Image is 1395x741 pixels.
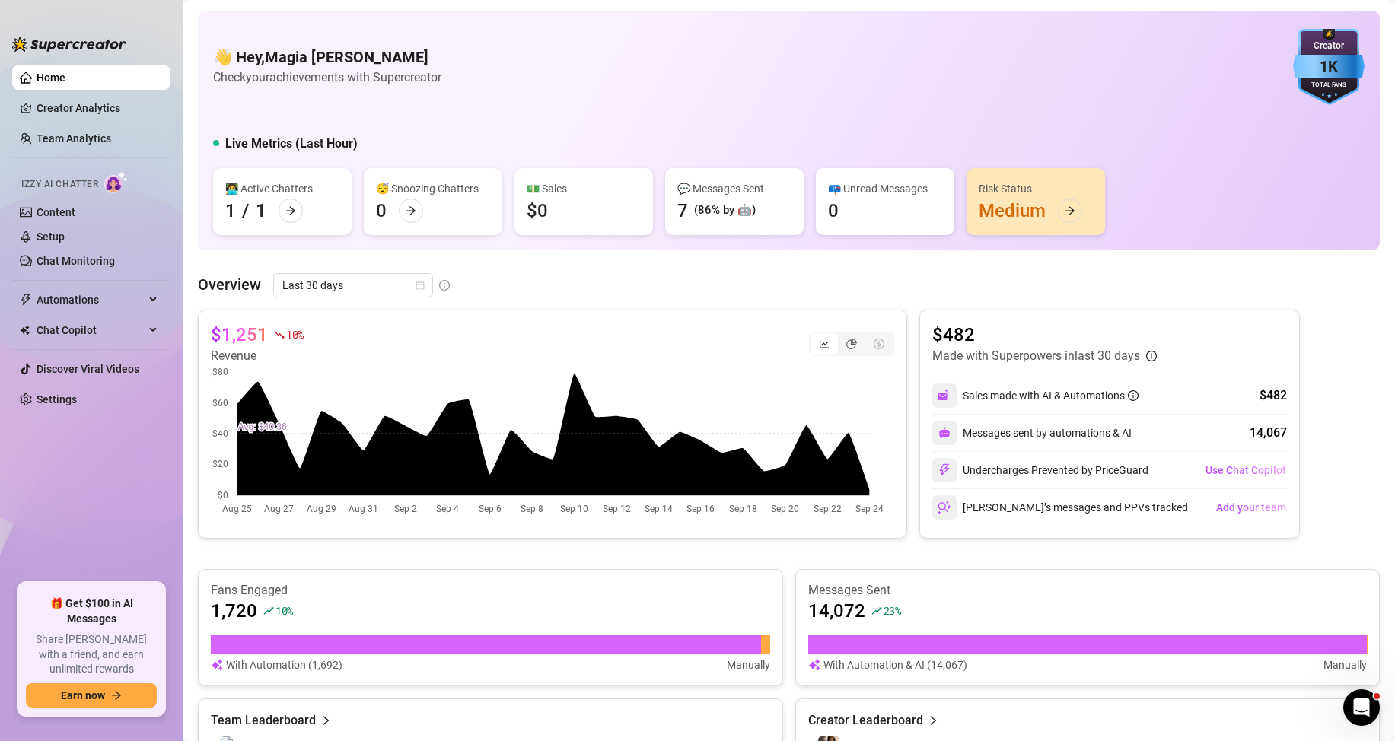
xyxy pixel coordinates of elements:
h4: 👋 Hey, Magia [PERSON_NAME] [213,46,441,68]
div: Total Fans [1293,81,1365,91]
span: Use Chat Copilot [1205,464,1286,476]
img: svg%3e [938,501,951,514]
span: Chat Copilot [37,318,145,342]
img: AI Chatter [104,171,128,193]
a: Home [37,72,65,84]
div: $0 [527,199,548,223]
img: svg%3e [808,657,820,673]
article: 1,720 [211,599,257,623]
button: Use Chat Copilot [1205,458,1287,482]
span: 🎁 Get $100 in AI Messages [26,596,157,626]
div: 1 [225,199,236,223]
div: Creator [1293,39,1365,53]
div: Undercharges Prevented by PriceGuard [932,458,1148,482]
article: $1,251 [211,323,268,347]
span: thunderbolt [20,294,32,306]
div: 7 [677,199,688,223]
span: calendar [416,281,425,290]
div: 1 [256,199,266,223]
span: arrow-right [406,205,416,216]
span: arrow-right [285,205,296,216]
div: [PERSON_NAME]’s messages and PPVs tracked [932,495,1188,520]
span: info-circle [1146,351,1157,361]
span: rise [263,606,274,616]
div: $482 [1260,386,1287,405]
article: Check your achievements with Supercreator [213,68,441,87]
div: 😴 Snoozing Chatters [376,180,490,197]
article: With Automation & AI (14,067) [823,657,967,673]
img: svg%3e [938,389,951,402]
span: Automations [37,288,145,312]
span: line-chart [819,339,830,349]
span: rise [871,606,882,616]
div: 0 [828,199,839,223]
span: 10 % [275,603,293,618]
span: Add your team [1216,501,1286,514]
img: blue-badge-DgoSNQY1.svg [1293,29,1365,105]
a: Setup [37,231,65,243]
span: 23 % [884,603,901,618]
iframe: Intercom live chat [1343,689,1380,726]
span: Last 30 days [282,274,424,297]
div: 1K [1293,55,1365,78]
span: arrow-right [1065,205,1075,216]
article: Manually [1323,657,1367,673]
div: segmented control [809,332,894,356]
article: $482 [932,323,1157,347]
img: svg%3e [211,657,223,673]
div: Risk Status [979,180,1093,197]
article: Team Leaderboard [211,711,316,730]
div: 👩‍💻 Active Chatters [225,180,339,197]
span: Earn now [61,689,105,701]
div: (86% by 🤖) [694,202,756,220]
article: Messages Sent [808,582,1368,599]
div: 0 [376,199,387,223]
a: Creator Analytics [37,96,158,120]
img: svg%3e [938,463,951,477]
span: Izzy AI Chatter [21,177,98,192]
a: Settings [37,393,77,405]
article: Fans Engaged [211,582,770,599]
img: logo-BBDzfeDw.svg [12,37,126,52]
button: Add your team [1215,495,1287,520]
span: pie-chart [846,339,857,349]
button: Earn nowarrow-right [26,683,157,708]
div: Messages sent by automations & AI [932,421,1132,445]
a: Content [37,206,75,218]
div: 14,067 [1250,424,1287,442]
article: Manually [727,657,770,673]
a: Discover Viral Videos [37,363,139,375]
article: Overview [198,273,261,296]
a: Team Analytics [37,132,111,145]
img: svg%3e [938,427,951,439]
h5: Live Metrics (Last Hour) [225,135,358,153]
span: right [928,711,938,730]
img: Chat Copilot [20,325,30,336]
div: 💬 Messages Sent [677,180,791,197]
span: dollar-circle [874,339,884,349]
div: 💵 Sales [527,180,641,197]
article: With Automation (1,692) [226,657,342,673]
span: right [320,711,331,730]
article: Made with Superpowers in last 30 days [932,347,1140,365]
span: info-circle [1128,390,1139,401]
div: Sales made with AI & Automations [963,387,1139,404]
span: info-circle [439,280,450,291]
article: Creator Leaderboard [808,711,923,730]
span: Share [PERSON_NAME] with a friend, and earn unlimited rewards [26,632,157,677]
article: Revenue [211,347,304,365]
span: arrow-right [111,690,122,701]
span: fall [274,329,285,340]
div: 📪 Unread Messages [828,180,942,197]
a: Chat Monitoring [37,255,115,267]
article: 14,072 [808,599,865,623]
span: 10 % [286,327,304,342]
